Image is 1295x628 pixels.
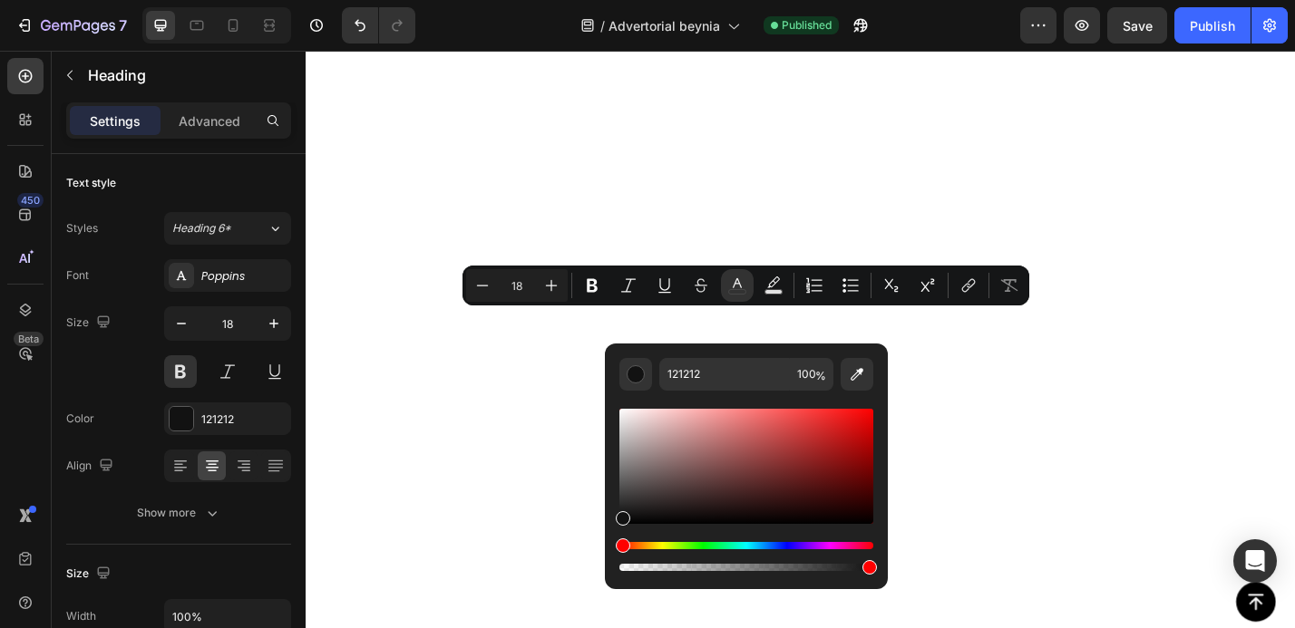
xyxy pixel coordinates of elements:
[88,64,284,86] p: Heading
[619,542,873,549] div: Hue
[782,17,832,34] span: Published
[14,332,44,346] div: Beta
[600,16,605,35] span: /
[1174,7,1251,43] button: Publish
[66,220,98,237] div: Styles
[137,504,221,522] div: Show more
[66,311,114,335] div: Size
[201,268,287,285] div: Poppins
[66,454,117,478] div: Align
[17,193,44,208] div: 450
[172,220,231,237] span: Heading 6*
[1107,7,1167,43] button: Save
[306,51,1295,628] iframe: Design area
[609,16,720,35] span: Advertorial beynia
[66,411,94,427] div: Color
[815,366,826,386] span: %
[179,111,240,130] p: Advanced
[66,267,89,284] div: Font
[66,608,96,624] div: Width
[201,411,287,428] div: 121212
[164,212,291,245] button: Heading 6*
[66,175,116,191] div: Text style
[342,7,415,43] div: Undo/Redo
[1123,18,1153,34] span: Save
[7,7,135,43] button: 7
[1233,539,1277,583] div: Open Intercom Messenger
[659,358,790,391] input: E.g FFFFFF
[66,497,291,529] button: Show more
[1190,16,1235,35] div: Publish
[119,14,127,36] p: 7
[66,562,114,586] div: Size
[90,111,141,130] p: Settings
[462,266,1029,305] div: Editor contextual toolbar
